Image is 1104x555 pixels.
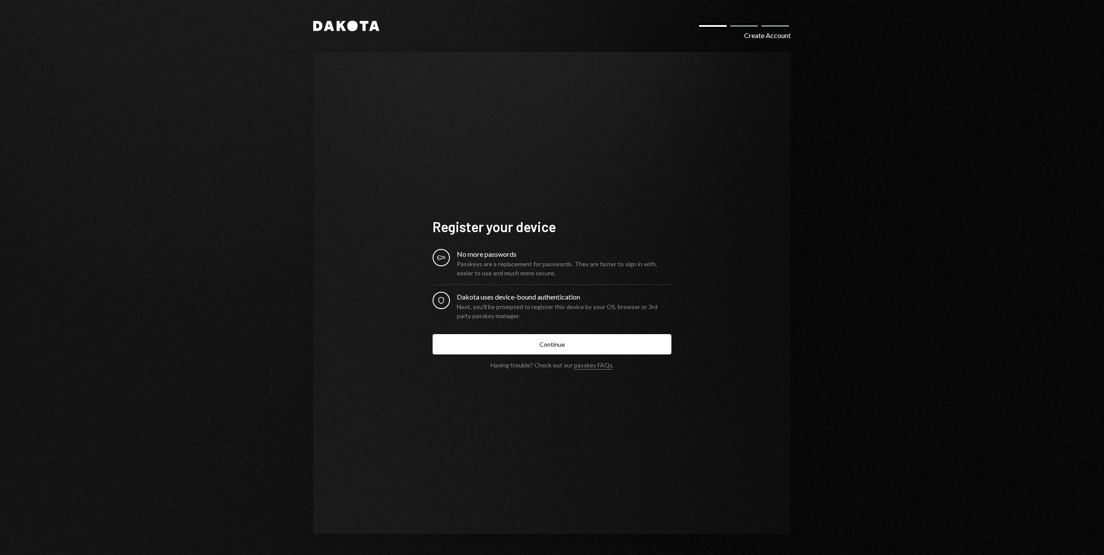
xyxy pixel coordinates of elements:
[457,292,671,302] div: Dakota uses device-bound authentication
[574,361,613,370] a: passkey FAQs
[457,259,671,277] div: Passkeys are a replacement for passwords. They are faster to sign in with, easier to use and much...
[491,361,614,369] div: Having trouble? Check out our .
[433,334,671,354] button: Continue
[433,218,671,235] h1: Register your device
[744,30,791,41] div: Create Account
[457,249,671,259] div: No more passwords
[457,302,671,320] div: Next, you’ll be prompted to register this device by your OS, browser or 3rd party passkey manager.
